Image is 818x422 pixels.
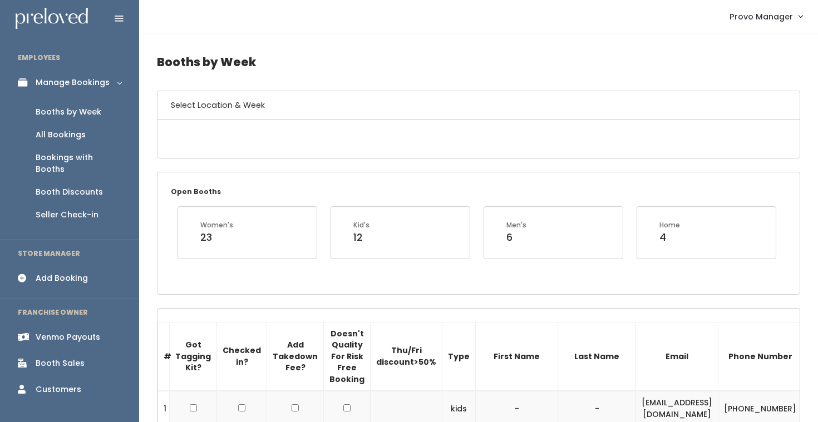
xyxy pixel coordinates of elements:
th: Doesn't Quality For Risk Free Booking [324,322,371,391]
div: Booths by Week [36,106,101,118]
div: Seller Check-in [36,209,98,221]
div: Manage Bookings [36,77,110,88]
th: Email [636,322,718,391]
div: 23 [200,230,233,245]
h4: Booths by Week [157,47,800,77]
div: 4 [659,230,680,245]
th: First Name [476,322,558,391]
div: Booth Discounts [36,186,103,198]
th: Add Takedown Fee? [267,322,324,391]
th: Phone Number [718,322,802,391]
div: Bookings with Booths [36,152,121,175]
div: Add Booking [36,272,88,284]
th: Thu/Fri discount>50% [371,322,442,391]
div: Customers [36,384,81,395]
div: Women's [200,220,233,230]
th: # [158,322,170,391]
th: Got Tagging Kit? [170,322,217,391]
div: Home [659,220,680,230]
div: 6 [506,230,526,245]
div: Men's [506,220,526,230]
span: Provo Manager [730,11,793,23]
div: Booth Sales [36,358,85,369]
h6: Select Location & Week [157,91,800,120]
img: preloved logo [16,8,88,29]
th: Last Name [558,322,636,391]
div: Kid's [353,220,369,230]
div: All Bookings [36,129,86,141]
small: Open Booths [171,187,221,196]
th: Checked in? [217,322,267,391]
div: Venmo Payouts [36,331,100,343]
th: Type [442,322,476,391]
a: Provo Manager [718,4,814,28]
div: 12 [353,230,369,245]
